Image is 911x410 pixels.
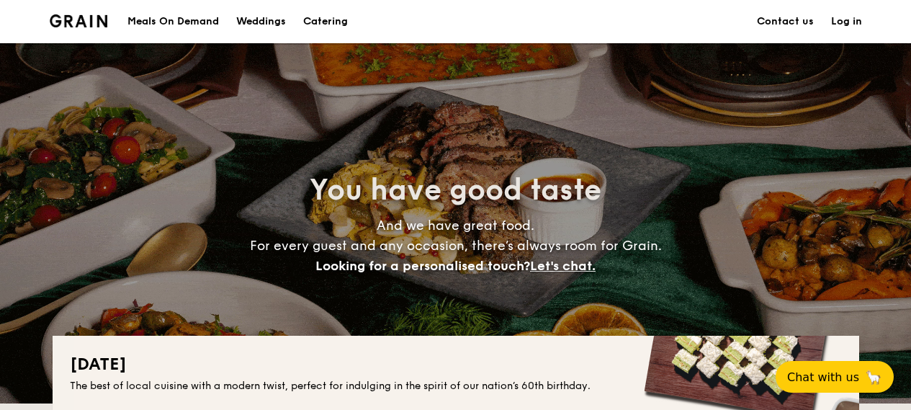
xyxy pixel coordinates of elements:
[776,361,894,393] button: Chat with us🦙
[530,258,596,274] span: Let's chat.
[70,379,842,393] div: The best of local cuisine with a modern twist, perfect for indulging in the spirit of our nation’...
[865,369,882,386] span: 🦙
[310,173,601,208] span: You have good taste
[787,370,859,384] span: Chat with us
[315,258,530,274] span: Looking for a personalised touch?
[50,14,108,27] img: Grain
[50,14,108,27] a: Logotype
[250,218,662,274] span: And we have great food. For every guest and any occasion, there’s always room for Grain.
[70,353,842,376] h2: [DATE]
